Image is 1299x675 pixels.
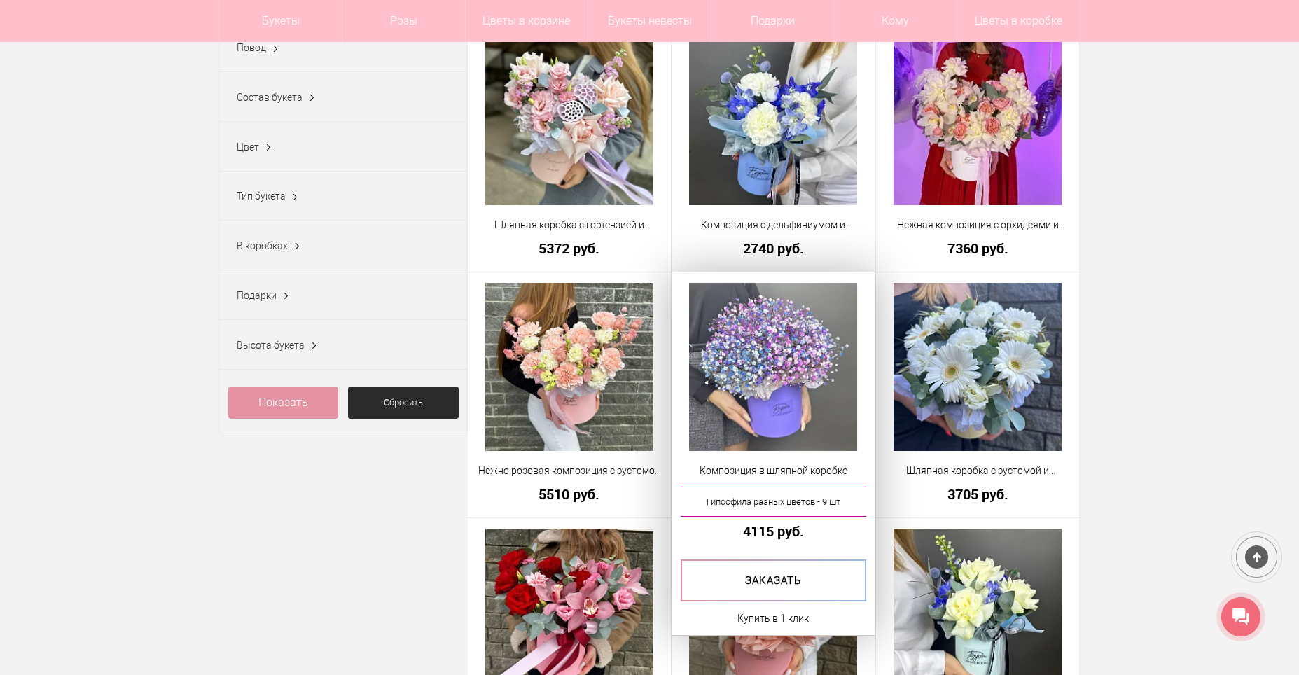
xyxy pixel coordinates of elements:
[885,241,1071,256] a: 7360 руб.
[485,37,653,205] img: Шляпная коробка с гортензией и лотосом
[737,610,809,627] a: Купить в 1 клик
[477,464,662,478] a: Нежно розовая композиция с эустомой и гвоздикой
[894,283,1062,451] img: Шляпная коробка с эустомой и герберой
[237,190,286,202] span: Тип букета
[477,487,662,501] a: 5510 руб.
[689,37,857,205] img: Композиция с дельфиниумом и гвоздикой
[681,218,866,232] a: Композиция с дельфиниумом и гвоздикой
[477,241,662,256] a: 5372 руб.
[477,218,662,232] a: Шляпная коробка с гортензией и лотосом
[885,487,1071,501] a: 3705 руб.
[485,283,653,451] img: Нежно розовая композиция с эустомой и гвоздикой
[228,387,339,419] a: Показать
[348,387,459,419] a: Сбросить
[237,92,303,103] span: Состав букета
[681,487,866,517] a: Гипсофила разных цветов - 9 шт
[681,524,866,538] a: 4115 руб.
[237,240,288,251] span: В коробках
[237,340,305,351] span: Высота букета
[237,290,277,301] span: Подарки
[681,241,866,256] a: 2740 руб.
[237,141,259,153] span: Цвет
[681,464,866,478] a: Композиция в шляпной коробке
[689,283,857,451] img: Композиция в шляпной коробке
[885,218,1071,232] a: Нежная композиция с орхидеями и розами
[237,42,266,53] span: Повод
[894,37,1062,205] img: Нежная композиция с орхидеями и розами
[885,464,1071,478] a: Шляпная коробка с эустомой и герберой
